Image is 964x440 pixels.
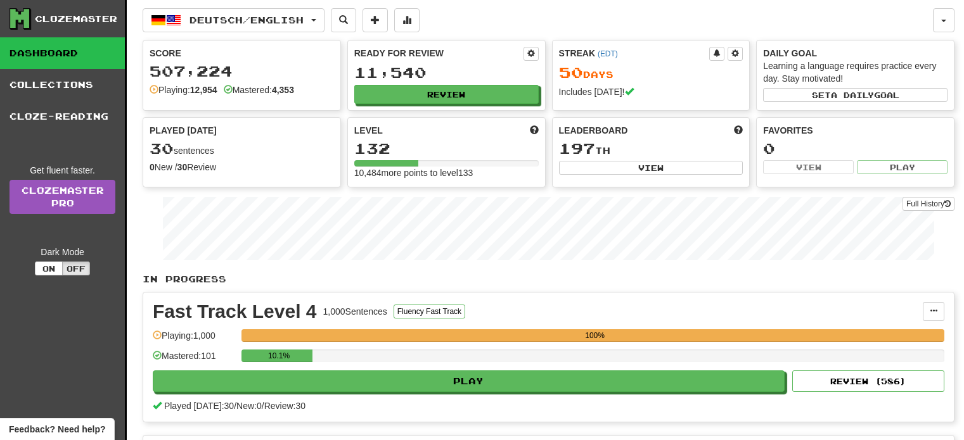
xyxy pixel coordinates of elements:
[35,13,117,25] div: Clozemaster
[354,124,383,137] span: Level
[150,47,334,60] div: Score
[10,180,115,214] a: ClozemasterPro
[363,8,388,32] button: Add sentence to collection
[394,8,420,32] button: More stats
[394,305,465,318] button: Fluency Fast Track
[150,139,174,157] span: 30
[62,261,90,275] button: Off
[354,85,539,104] button: Review
[264,401,305,411] span: Review: 30
[831,91,874,99] span: a daily
[354,167,539,179] div: 10,484 more points to level 133
[559,63,583,81] span: 50
[245,329,944,342] div: 100%
[354,65,539,80] div: 11,540
[190,15,304,25] span: Deutsch / English
[559,139,595,157] span: 197
[763,124,948,137] div: Favorites
[763,160,854,174] button: View
[530,124,539,137] span: Score more points to level up
[763,141,948,156] div: 0
[354,47,524,60] div: Ready for Review
[559,65,743,81] div: Day s
[150,161,334,173] div: New / Review
[153,329,235,350] div: Playing: 1,000
[354,141,539,156] div: 132
[9,423,105,436] span: Open feedback widget
[153,349,235,370] div: Mastered: 101
[559,141,743,157] div: th
[236,401,262,411] span: New: 0
[177,162,188,172] strong: 30
[35,261,63,275] button: On
[164,401,234,411] span: Played [DATE]: 30
[559,161,743,175] button: View
[153,302,317,321] div: Fast Track Level 4
[792,370,944,392] button: Review (586)
[143,273,954,286] p: In Progress
[190,85,217,95] strong: 12,954
[272,85,294,95] strong: 4,353
[150,84,217,96] div: Playing:
[763,88,948,102] button: Seta dailygoal
[224,84,294,96] div: Mastered:
[598,49,618,58] a: (EDT)
[903,197,954,211] button: Full History
[763,60,948,85] div: Learning a language requires practice every day. Stay motivated!
[559,47,710,60] div: Streak
[857,160,948,174] button: Play
[10,246,115,258] div: Dark Mode
[143,8,325,32] button: Deutsch/English
[559,124,628,137] span: Leaderboard
[150,124,217,137] span: Played [DATE]
[763,47,948,60] div: Daily Goal
[262,401,264,411] span: /
[150,63,334,79] div: 507,224
[734,124,743,137] span: This week in points, UTC
[150,162,155,172] strong: 0
[10,164,115,177] div: Get fluent faster.
[559,85,743,98] div: Includes [DATE]!
[150,141,334,157] div: sentences
[323,305,387,318] div: 1,000 Sentences
[331,8,356,32] button: Search sentences
[245,349,312,362] div: 10.1%
[153,370,785,392] button: Play
[234,401,236,411] span: /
